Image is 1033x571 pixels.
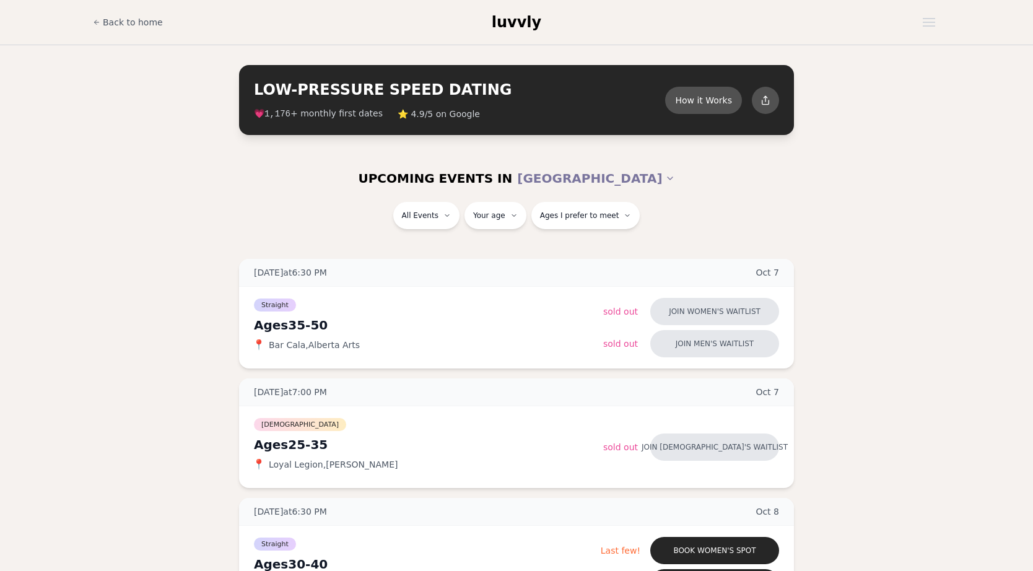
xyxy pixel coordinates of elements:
a: luvvly [492,12,541,32]
span: UPCOMING EVENTS IN [358,170,512,187]
span: Ages I prefer to meet [540,211,619,220]
span: Oct 7 [756,266,779,279]
button: Join men's waitlist [650,330,779,357]
span: Oct 7 [756,386,779,398]
button: Book women's spot [650,537,779,564]
span: 1,176 [264,109,290,119]
button: Join women's waitlist [650,298,779,325]
button: Ages I prefer to meet [531,202,640,229]
a: Back to home [93,10,163,35]
h2: LOW-PRESSURE SPEED DATING [254,80,665,100]
span: Last few! [601,546,640,556]
span: 📍 [254,340,264,350]
button: Join [DEMOGRAPHIC_DATA]'s waitlist [650,434,779,461]
span: Oct 8 [756,505,779,518]
button: All Events [393,202,460,229]
div: Ages 35-50 [254,316,603,334]
span: ⭐ 4.9/5 on Google [398,108,480,120]
span: [DATE] at 6:30 PM [254,505,327,518]
span: Sold Out [603,339,638,349]
span: All Events [402,211,438,220]
span: [DEMOGRAPHIC_DATA] [254,418,346,431]
span: Sold Out [603,307,638,316]
span: 💗 + monthly first dates [254,107,383,120]
span: Back to home [103,16,163,28]
span: [DATE] at 6:30 PM [254,266,327,279]
span: Loyal Legion , [PERSON_NAME] [269,458,398,471]
button: [GEOGRAPHIC_DATA] [517,165,674,192]
span: 📍 [254,460,264,469]
button: Open menu [918,13,940,32]
span: [DATE] at 7:00 PM [254,386,327,398]
span: luvvly [492,14,541,31]
span: Bar Cala , Alberta Arts [269,339,360,351]
button: How it Works [665,87,742,114]
button: Your age [464,202,526,229]
span: Your age [473,211,505,220]
div: Ages 25-35 [254,436,603,453]
span: Straight [254,538,296,551]
span: Straight [254,299,296,312]
span: Sold Out [603,442,638,452]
